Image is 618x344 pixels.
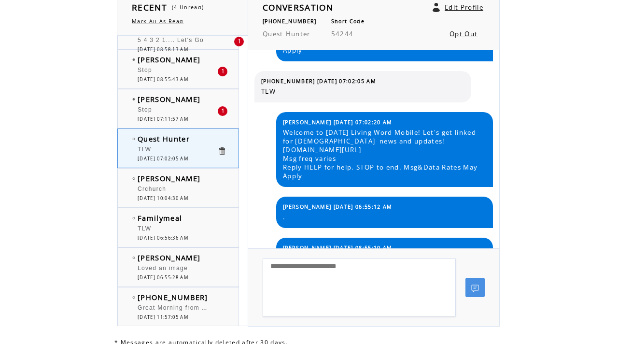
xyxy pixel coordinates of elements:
div: 1 [234,37,244,46]
img: bulletEmpty.png [132,296,135,299]
span: . [283,213,486,221]
span: [PERSON_NAME] [138,55,200,64]
span: [PERSON_NAME] [138,94,200,104]
span: TLW [261,87,464,96]
span: [PHONE_NUMBER] [138,292,208,302]
span: [DATE] 07:02:05 AM [138,156,188,162]
span: Crchurch [138,186,166,192]
span: CONVERSATION [263,1,333,13]
span: Short Code [331,18,365,25]
span: Quest [263,29,283,38]
span: [DATE] 06:55:28 AM [138,274,188,281]
span: [PHONE_NUMBER] [DATE] 07:02:05 AM [261,78,376,85]
span: 54244 [331,29,354,38]
span: [DATE] 06:56:36 AM [138,235,188,241]
span: [PERSON_NAME] [DATE] 07:02:20 AM [283,119,393,126]
span: [PERSON_NAME] [DATE] 06:55:12 AM [283,203,393,210]
span: TLW [138,146,151,153]
span: Welcome to [DATE] Living Word Mobile! Let's get linked for [DEMOGRAPHIC_DATA] news and updates! [... [283,128,486,180]
span: [DATE] 07:11:57 AM [138,116,188,122]
span: [DATE] 08:55:43 AM [138,76,188,83]
a: Opt Out [449,29,478,38]
div: 1 [218,106,227,116]
img: bulletFull.png [132,98,135,100]
span: 5 4 3 2 1.... Let's Go [138,37,204,43]
span: Great Morning from TLW! Please share your name and email to receive our formal welcome as a membe... [138,302,568,312]
span: [DATE] 11:57:05 AM [138,314,188,320]
div: 1 [218,67,227,76]
span: Loved an image [138,265,188,272]
span: Stop [138,67,152,73]
span: Stop [138,106,152,113]
span: RECENT [132,1,167,13]
img: bulletEmpty.png [132,217,135,219]
span: [PERSON_NAME] [138,173,200,183]
img: bulletEmpty.png [132,177,135,180]
a: Click to delete these messgaes [217,146,226,156]
img: bulletEmpty.png [132,257,135,259]
a: Edit Profile [445,3,483,12]
span: (4 Unread) [172,4,204,11]
span: [DATE] 08:58:13 AM [138,46,188,53]
span: Hunter [286,29,310,38]
a: Mark All As Read [132,18,183,25]
span: [PERSON_NAME] [138,253,200,262]
span: Familymeal [138,213,182,223]
a: Click to edit user profile [433,3,440,12]
span: [PHONE_NUMBER] [263,18,317,25]
img: bulletFull.png [132,58,135,61]
span: [DATE] 10:04:30 AM [138,195,188,201]
span: Quest Hunter [138,134,190,143]
span: [PERSON_NAME] [DATE] 08:55:10 AM [283,244,393,251]
img: bulletEmpty.png [132,138,135,140]
span: TLW [138,225,151,232]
